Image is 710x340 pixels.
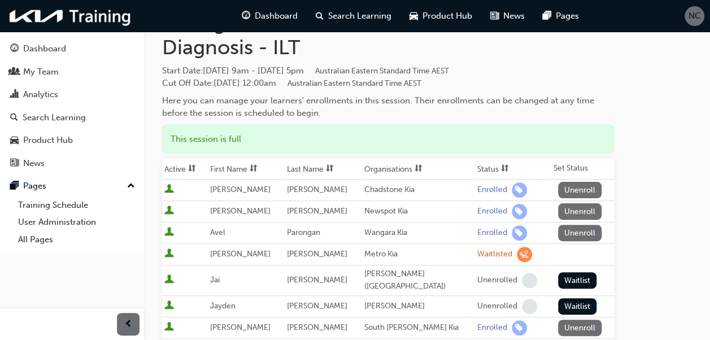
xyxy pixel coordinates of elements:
span: chart-icon [10,90,19,100]
div: Unenrolled [477,275,517,286]
button: Waitlist [558,298,597,315]
span: Australian Eastern Standard Time AEST [288,79,421,88]
a: guage-iconDashboard [233,5,307,28]
span: Australian Eastern Standard Time AEST [315,66,449,76]
span: learningRecordVerb_ENROLL-icon [512,320,527,335]
button: NC [685,6,704,26]
span: [PERSON_NAME] [210,185,271,194]
div: Waitlisted [477,249,512,260]
button: Pages [5,176,140,197]
th: Toggle SortBy [362,158,475,180]
span: [PERSON_NAME] [287,322,347,332]
div: Newspot Kia [364,205,473,218]
span: news-icon [10,159,19,169]
a: Analytics [5,84,140,105]
span: [PERSON_NAME] [287,301,347,311]
span: learningRecordVerb_NONE-icon [522,273,537,288]
div: Wangara Kia [364,226,473,239]
a: All Pages [14,231,140,249]
span: search-icon [316,9,324,23]
button: Waitlist [558,272,597,289]
span: News [503,10,525,23]
span: people-icon [10,67,19,77]
a: news-iconNews [481,5,534,28]
span: pages-icon [543,9,551,23]
a: search-iconSearch Learning [307,5,400,28]
div: This session is full [162,124,614,154]
a: News [5,153,140,174]
span: [PERSON_NAME] [210,206,271,216]
span: guage-icon [242,9,250,23]
span: sorting-icon [250,164,258,174]
div: Analytics [23,88,58,101]
span: guage-icon [10,44,19,54]
span: car-icon [10,136,19,146]
span: Product Hub [422,10,472,23]
span: [DATE] 9am - [DATE] 5pm [203,66,449,76]
span: Start Date : [162,64,614,77]
span: learningRecordVerb_NONE-icon [522,299,537,314]
span: Search Learning [328,10,391,23]
span: sorting-icon [188,164,196,174]
div: Chadstone Kia [364,184,473,197]
span: [PERSON_NAME] [287,275,347,285]
h1: Manage enrollment for [MEDICAL_DATA] Diagnosis - ILT [162,11,614,60]
div: Dashboard [23,42,66,55]
button: Unenroll [558,225,602,241]
div: [PERSON_NAME] ([GEOGRAPHIC_DATA]) [364,268,473,293]
th: Toggle SortBy [208,158,285,180]
span: [PERSON_NAME] [287,249,347,259]
button: Unenroll [558,182,602,198]
div: [PERSON_NAME] [364,300,473,313]
span: User is active [164,184,174,195]
span: prev-icon [124,317,133,332]
div: South [PERSON_NAME] Kia [364,321,473,334]
span: Parongan [287,228,320,237]
span: NC [689,10,701,23]
th: Toggle SortBy [285,158,361,180]
div: Product Hub [23,134,73,147]
span: up-icon [127,179,135,194]
a: pages-iconPages [534,5,588,28]
span: learningRecordVerb_ENROLL-icon [512,204,527,219]
div: Search Learning [23,111,86,124]
th: Toggle SortBy [162,158,208,180]
span: User is active [164,300,174,312]
div: Enrolled [477,206,507,217]
a: Training Schedule [14,197,140,214]
a: My Team [5,62,140,82]
div: Metro Kia [364,248,473,261]
span: Jayden [210,301,236,311]
span: [PERSON_NAME] [210,322,271,332]
div: Unenrolled [477,301,517,312]
span: sorting-icon [415,164,422,174]
span: Cut Off Date : [DATE] 12:00am [162,78,421,88]
span: Dashboard [255,10,298,23]
span: User is active [164,249,174,260]
div: Enrolled [477,185,507,195]
div: My Team [23,66,59,79]
span: User is active [164,322,174,333]
div: Enrolled [477,228,507,238]
div: News [23,157,45,170]
span: learningRecordVerb_ENROLL-icon [512,182,527,198]
span: [PERSON_NAME] [287,206,347,216]
a: car-iconProduct Hub [400,5,481,28]
a: Product Hub [5,130,140,151]
span: Pages [556,10,579,23]
th: Toggle SortBy [475,158,551,180]
span: Jai [210,275,220,285]
span: car-icon [410,9,418,23]
div: Enrolled [477,322,507,333]
button: Unenroll [558,320,602,336]
a: Search Learning [5,107,140,128]
span: sorting-icon [501,164,509,174]
span: Avel [210,228,225,237]
img: kia-training [6,5,136,28]
span: pages-icon [10,181,19,191]
span: news-icon [490,9,499,23]
span: User is active [164,206,174,217]
span: learningRecordVerb_WAITLIST-icon [517,247,532,262]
